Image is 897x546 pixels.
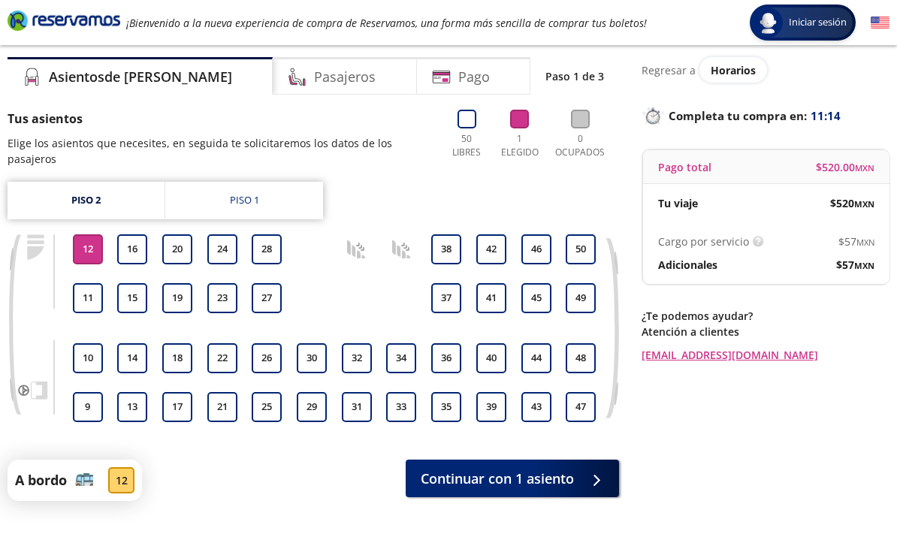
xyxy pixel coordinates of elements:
a: [EMAIL_ADDRESS][DOMAIN_NAME] [642,347,889,363]
span: Horarios [711,63,756,77]
button: 24 [207,234,237,264]
button: 40 [476,343,506,373]
em: ¡Bienvenido a la nueva experiencia de compra de Reservamos, una forma más sencilla de comprar tus... [126,16,647,30]
p: A bordo [15,470,67,490]
h4: Pasajeros [314,67,376,87]
button: English [871,14,889,32]
button: 36 [431,343,461,373]
button: 39 [476,392,506,422]
p: Elige los asientos que necesites, en seguida te solicitaremos los datos de los pasajeros [8,135,432,167]
span: Continuar con 1 asiento [421,469,574,489]
button: 23 [207,283,237,313]
p: Adicionales [658,257,717,273]
small: MXN [856,237,874,248]
button: 41 [476,283,506,313]
div: 12 [108,467,134,493]
button: 10 [73,343,103,373]
span: 11:14 [811,107,841,125]
button: 43 [521,392,551,422]
button: 12 [73,234,103,264]
small: MXN [854,198,874,210]
p: 1 Elegido [498,132,542,159]
span: $ 520.00 [816,159,874,175]
button: 28 [252,234,282,264]
button: 38 [431,234,461,264]
p: Paso 1 de 3 [545,68,604,84]
p: Regresar a [642,62,696,78]
p: Cargo por servicio [658,234,749,249]
button: 16 [117,234,147,264]
button: 44 [521,343,551,373]
button: 48 [566,343,596,373]
small: MXN [854,260,874,271]
button: 20 [162,234,192,264]
button: 49 [566,283,596,313]
button: 31 [342,392,372,422]
button: 25 [252,392,282,422]
span: Iniciar sesión [783,15,853,30]
a: Piso 2 [8,182,165,219]
button: 33 [386,392,416,422]
button: 17 [162,392,192,422]
a: Piso 1 [165,182,323,219]
button: 21 [207,392,237,422]
button: 50 [566,234,596,264]
p: Pago total [658,159,711,175]
button: 27 [252,283,282,313]
button: 47 [566,392,596,422]
p: Tu viaje [658,195,698,211]
button: 35 [431,392,461,422]
button: 46 [521,234,551,264]
i: Brand Logo [8,9,120,32]
button: 15 [117,283,147,313]
button: 19 [162,283,192,313]
button: 13 [117,392,147,422]
button: 30 [297,343,327,373]
button: 42 [476,234,506,264]
div: Regresar a ver horarios [642,57,889,83]
div: Piso 1 [230,193,259,208]
button: 45 [521,283,551,313]
button: 26 [252,343,282,373]
button: 32 [342,343,372,373]
p: Atención a clientes [642,324,889,339]
button: 14 [117,343,147,373]
button: 11 [73,283,103,313]
p: Completa tu compra en : [642,105,889,126]
span: $ 57 [838,234,874,249]
h4: Asientos de [PERSON_NAME] [49,67,232,87]
a: Brand Logo [8,9,120,36]
button: 18 [162,343,192,373]
span: $ 57 [836,257,874,273]
p: Tus asientos [8,110,432,128]
button: 22 [207,343,237,373]
small: MXN [855,162,874,173]
p: 50 Libres [447,132,487,159]
button: Continuar con 1 asiento [406,460,619,497]
p: 0 Ocupados [553,132,608,159]
button: 34 [386,343,416,373]
p: ¿Te podemos ayudar? [642,308,889,324]
h4: Pago [458,67,490,87]
button: 37 [431,283,461,313]
span: $ 520 [830,195,874,211]
button: 29 [297,392,327,422]
button: 9 [73,392,103,422]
